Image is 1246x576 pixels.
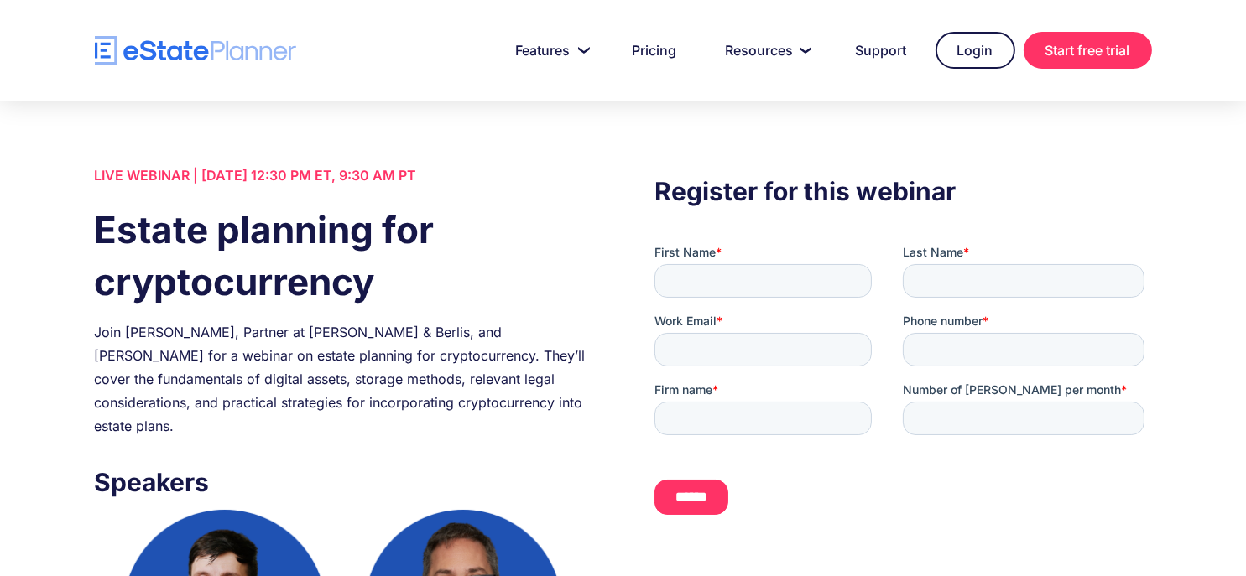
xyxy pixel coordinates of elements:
a: Support [836,34,927,67]
a: Login [936,32,1015,69]
div: Join [PERSON_NAME], Partner at [PERSON_NAME] & Berlis, and [PERSON_NAME] for a webinar on estate ... [95,320,592,438]
a: Features [496,34,604,67]
a: Pricing [613,34,697,67]
a: Resources [706,34,827,67]
h3: Speakers [95,463,592,501]
h3: Register for this webinar [654,172,1151,210]
iframe: Form 0 [654,244,1151,528]
a: home [95,36,296,65]
div: LIVE WEBINAR | [DATE] 12:30 PM ET, 9:30 AM PT [95,163,592,187]
a: Start free trial [1024,32,1152,69]
h1: Estate planning for cryptocurrency [95,204,592,308]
